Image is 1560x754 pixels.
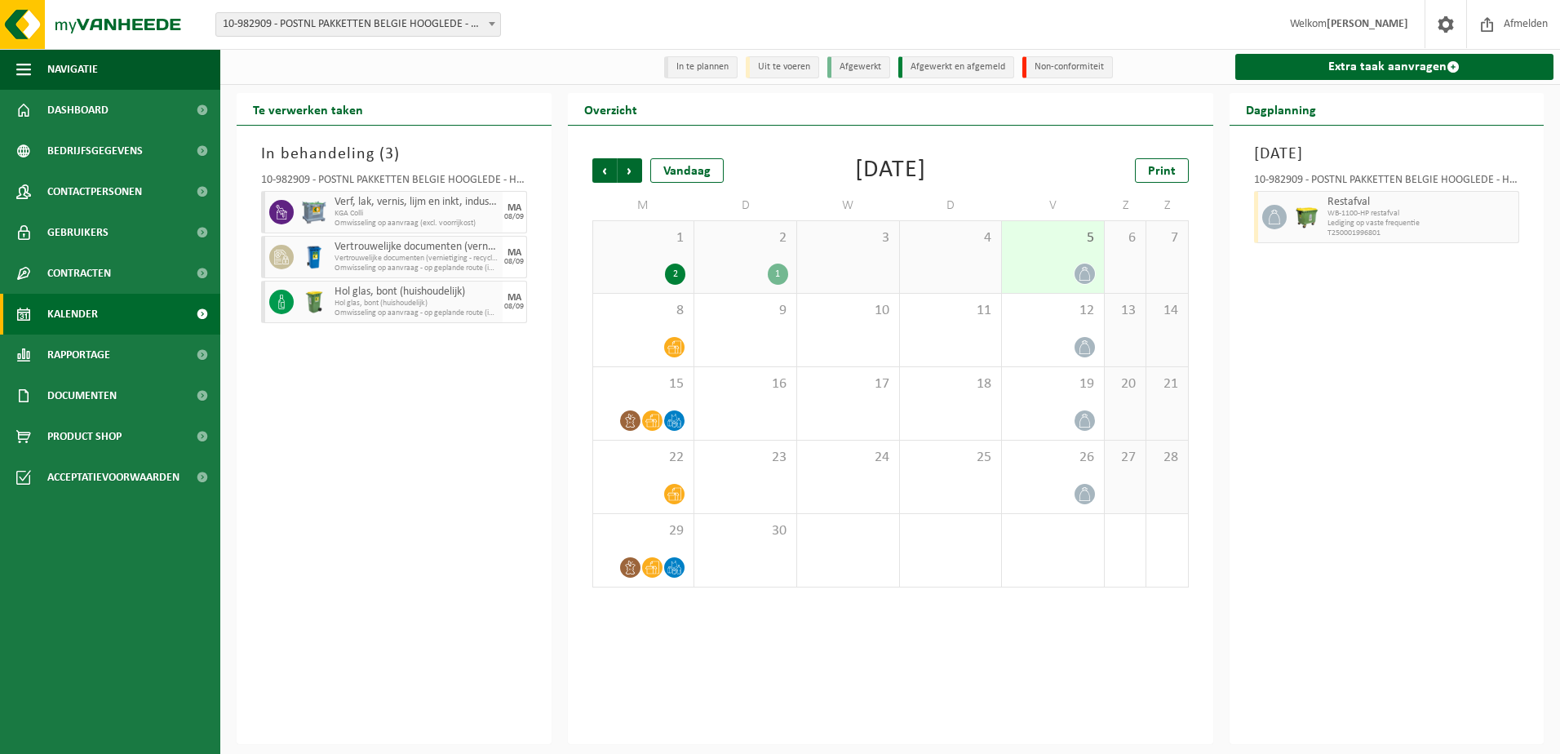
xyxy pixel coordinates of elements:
span: 8 [601,302,686,320]
span: T250001996801 [1327,228,1515,238]
img: PB-AP-0800-MET-02-01 [302,200,326,224]
h3: [DATE] [1254,142,1520,166]
span: 9 [702,302,788,320]
span: 18 [908,375,994,393]
span: Verf, lak, vernis, lijm en inkt, industrieel in kleinverpakking [335,196,499,209]
div: Vandaag [650,158,724,183]
span: Navigatie [47,49,98,90]
span: 25 [908,449,994,467]
span: 10 [805,302,891,320]
span: 23 [702,449,788,467]
div: MA [507,248,521,258]
span: 10-982909 - POSTNL PAKKETTEN BELGIE HOOGLEDE - HOOGLEDE [215,12,501,37]
span: Acceptatievoorwaarden [47,457,179,498]
li: Uit te voeren [746,56,819,78]
img: WB-0240-HPE-GN-50 [302,290,326,314]
div: 2 [665,264,685,285]
span: Bedrijfsgegevens [47,131,143,171]
span: 30 [702,522,788,540]
span: Hol glas, bont (huishoudelijk) [335,286,499,299]
span: 13 [1113,302,1137,320]
span: 6 [1113,229,1137,247]
img: WB-0240-HPE-BE-09 [302,245,326,269]
span: 28 [1154,449,1179,467]
span: 14 [1154,302,1179,320]
div: 10-982909 - POSTNL PAKKETTEN BELGIE HOOGLEDE - HOOGLEDE [1254,175,1520,191]
span: Omwisseling op aanvraag - op geplande route (incl. verwerking) [335,308,499,318]
span: Contracten [47,253,111,294]
span: Rapportage [47,335,110,375]
span: Omwisseling op aanvraag - op geplande route (incl. verwerking) [335,264,499,273]
div: MA [507,293,521,303]
span: Dashboard [47,90,109,131]
div: 08/09 [504,303,524,311]
span: 16 [702,375,788,393]
span: 7 [1154,229,1179,247]
li: Afgewerkt en afgemeld [898,56,1014,78]
span: WB-1100-HP restafval [1327,209,1515,219]
img: WB-1100-HPE-GN-50 [1295,205,1319,229]
span: 21 [1154,375,1179,393]
span: 3 [805,229,891,247]
span: 19 [1010,375,1096,393]
span: KGA Colli [335,209,499,219]
div: 1 [768,264,788,285]
span: Contactpersonen [47,171,142,212]
span: 15 [601,375,686,393]
span: 4 [908,229,994,247]
div: 08/09 [504,213,524,221]
td: D [900,191,1003,220]
span: Vorige [592,158,617,183]
td: Z [1146,191,1188,220]
span: Print [1148,165,1176,178]
td: V [1002,191,1105,220]
span: Volgende [618,158,642,183]
li: Afgewerkt [827,56,890,78]
span: Product Shop [47,416,122,457]
h2: Te verwerken taken [237,93,379,125]
li: Non-conformiteit [1022,56,1113,78]
td: D [694,191,797,220]
td: W [797,191,900,220]
h2: Overzicht [568,93,654,125]
span: 2 [702,229,788,247]
div: 08/09 [504,258,524,266]
span: 1 [601,229,686,247]
span: 12 [1010,302,1096,320]
span: 27 [1113,449,1137,467]
span: 26 [1010,449,1096,467]
h3: In behandeling ( ) [261,142,527,166]
span: 17 [805,375,891,393]
span: 5 [1010,229,1096,247]
h2: Dagplanning [1230,93,1332,125]
div: [DATE] [855,158,926,183]
div: MA [507,203,521,213]
span: Vertrouwelijke documenten (vernietiging - recyclage) [335,254,499,264]
span: 11 [908,302,994,320]
div: 10-982909 - POSTNL PAKKETTEN BELGIE HOOGLEDE - HOOGLEDE [261,175,527,191]
span: Omwisseling op aanvraag (excl. voorrijkost) [335,219,499,228]
span: Hol glas, bont (huishoudelijk) [335,299,499,308]
span: 20 [1113,375,1137,393]
span: Kalender [47,294,98,335]
span: Documenten [47,375,117,416]
span: 10-982909 - POSTNL PAKKETTEN BELGIE HOOGLEDE - HOOGLEDE [216,13,500,36]
td: M [592,191,695,220]
strong: [PERSON_NAME] [1327,18,1408,30]
li: In te plannen [664,56,738,78]
span: Gebruikers [47,212,109,253]
span: 29 [601,522,686,540]
span: 22 [601,449,686,467]
span: Vertrouwelijke documenten (vernietiging - recyclage) [335,241,499,254]
a: Extra taak aanvragen [1235,54,1554,80]
span: Restafval [1327,196,1515,209]
span: 24 [805,449,891,467]
a: Print [1135,158,1189,183]
span: 3 [385,146,394,162]
td: Z [1105,191,1146,220]
span: Lediging op vaste frequentie [1327,219,1515,228]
